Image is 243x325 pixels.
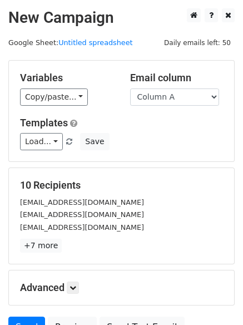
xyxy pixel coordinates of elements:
[20,117,68,129] a: Templates
[20,282,223,294] h5: Advanced
[160,37,235,49] span: Daily emails left: 50
[20,133,63,150] a: Load...
[80,133,109,150] button: Save
[160,38,235,47] a: Daily emails left: 50
[20,223,144,232] small: [EMAIL_ADDRESS][DOMAIN_NAME]
[20,179,223,191] h5: 10 Recipients
[20,210,144,219] small: [EMAIL_ADDRESS][DOMAIN_NAME]
[130,72,224,84] h5: Email column
[58,38,132,47] a: Untitled spreadsheet
[20,88,88,106] a: Copy/paste...
[20,198,144,206] small: [EMAIL_ADDRESS][DOMAIN_NAME]
[8,8,235,27] h2: New Campaign
[20,72,113,84] h5: Variables
[8,38,133,47] small: Google Sheet:
[20,239,62,253] a: +7 more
